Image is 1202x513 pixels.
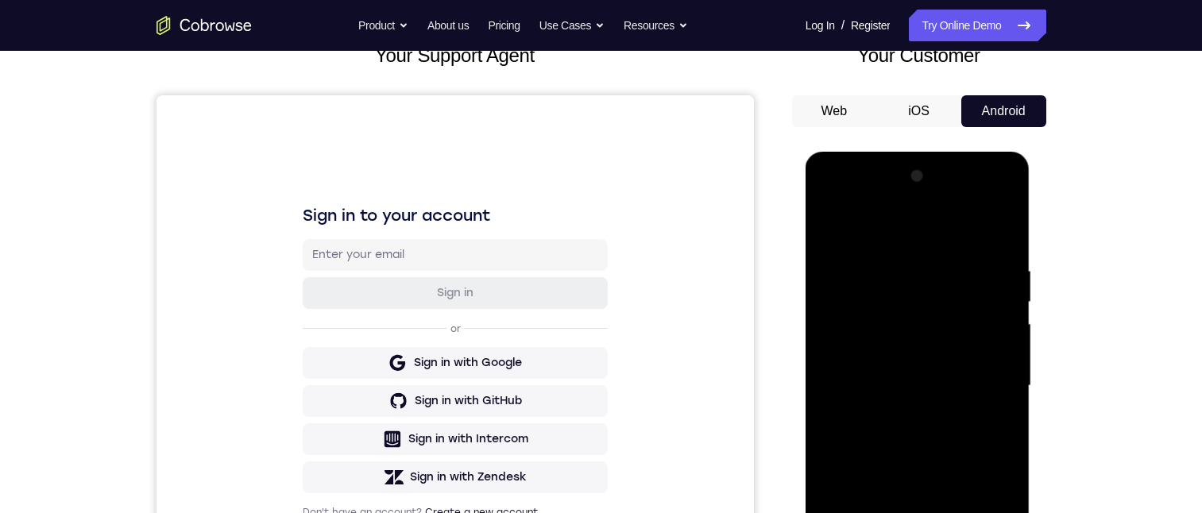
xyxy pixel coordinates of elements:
button: Web [792,95,877,127]
button: Use Cases [539,10,605,41]
a: Go to the home page [157,16,252,35]
button: Product [358,10,408,41]
button: Sign in with Google [146,252,451,283]
button: Android [961,95,1046,127]
div: Sign in with GitHub [258,298,365,314]
div: Sign in with Intercom [252,336,372,352]
a: Log In [806,10,835,41]
a: Create a new account [269,411,381,422]
button: Sign in with Intercom [146,328,451,360]
p: Don't have an account? [146,411,451,423]
button: Sign in with GitHub [146,290,451,322]
p: or [291,227,307,240]
a: About us [427,10,469,41]
h2: Your Support Agent [157,41,754,70]
a: Register [851,10,890,41]
h2: Your Customer [792,41,1046,70]
button: Resources [624,10,688,41]
button: Sign in with Zendesk [146,366,451,398]
span: / [841,16,844,35]
a: Try Online Demo [909,10,1045,41]
a: Pricing [488,10,520,41]
button: iOS [876,95,961,127]
div: Sign in with Zendesk [253,374,370,390]
div: Sign in with Google [257,260,365,276]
